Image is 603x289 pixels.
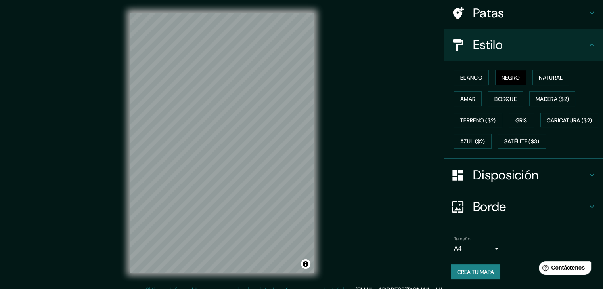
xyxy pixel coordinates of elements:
font: Bosque [494,95,517,103]
canvas: Mapa [130,13,314,273]
font: Caricatura ($2) [547,117,592,124]
div: Estilo [444,29,603,61]
div: Borde [444,191,603,222]
iframe: Lanzador de widgets de ayuda [532,258,594,280]
font: Azul ($2) [460,138,485,145]
button: Caricatura ($2) [540,113,599,128]
font: Borde [473,198,506,215]
div: Disposición [444,159,603,191]
font: Madera ($2) [536,95,569,103]
font: Gris [515,117,527,124]
font: Natural [539,74,563,81]
button: Terreno ($2) [454,113,502,128]
font: Crea tu mapa [457,268,494,276]
font: Estilo [473,36,503,53]
button: Madera ($2) [529,91,575,106]
font: Blanco [460,74,482,81]
button: Natural [532,70,569,85]
font: Satélite ($3) [504,138,540,145]
button: Azul ($2) [454,134,492,149]
font: Tamaño [454,236,470,242]
font: Terreno ($2) [460,117,496,124]
font: Patas [473,5,504,21]
font: Amar [460,95,475,103]
font: A4 [454,244,462,253]
button: Activar o desactivar atribución [301,259,310,269]
font: Negro [502,74,520,81]
button: Amar [454,91,482,106]
div: A4 [454,242,502,255]
button: Crea tu mapa [451,264,500,279]
button: Satélite ($3) [498,134,546,149]
button: Blanco [454,70,489,85]
font: Disposición [473,167,538,183]
button: Bosque [488,91,523,106]
button: Gris [509,113,534,128]
button: Negro [495,70,526,85]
